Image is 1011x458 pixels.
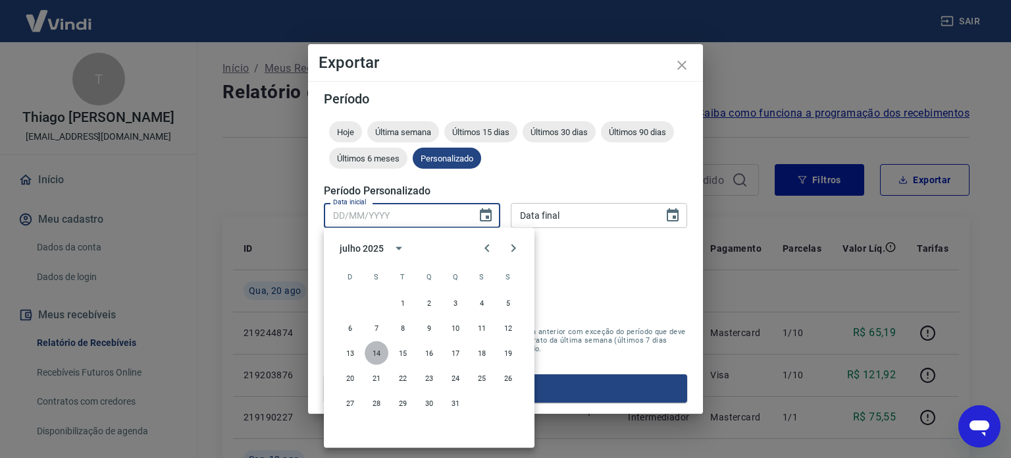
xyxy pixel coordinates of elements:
button: 5 [496,291,520,315]
button: Previous month [474,235,500,262]
button: 2 [417,291,441,315]
button: 20 [338,366,362,390]
button: 8 [391,316,415,340]
button: Choose date [660,202,686,229]
span: sábado [496,264,520,290]
span: Últimos 90 dias [601,127,674,137]
span: sexta-feira [470,264,494,290]
span: segunda-feira [365,264,388,290]
button: 16 [417,341,441,365]
button: 29 [391,391,415,415]
button: 27 [338,391,362,415]
button: Next month [500,235,527,262]
h4: Exportar [319,55,692,71]
div: Últimos 90 dias [601,121,674,142]
span: terça-feira [391,264,415,290]
div: Últimos 30 dias [523,121,596,142]
button: 19 [496,341,520,365]
button: 11 [470,316,494,340]
button: 17 [444,341,467,365]
h5: Período [324,92,687,105]
button: 14 [365,341,388,365]
div: Última semana [367,121,439,142]
button: 25 [470,366,494,390]
span: Última semana [367,127,439,137]
button: 24 [444,366,467,390]
button: 10 [444,316,467,340]
button: 3 [444,291,467,315]
button: 22 [391,366,415,390]
div: Últimos 6 meses [329,148,407,169]
button: 9 [417,316,441,340]
button: 4 [470,291,494,315]
span: Últimos 6 meses [329,154,407,163]
button: 1 [391,291,415,315]
button: 7 [365,316,388,340]
iframe: Botão para abrir a janela de mensagens [958,405,1000,447]
button: 26 [496,366,520,390]
div: julho 2025 [340,241,384,255]
span: Hoje [329,127,362,137]
button: 31 [444,391,467,415]
span: Últimos 30 dias [523,127,596,137]
span: quarta-feira [417,264,441,290]
label: Data inicial [333,197,367,207]
span: domingo [338,264,362,290]
input: DD/MM/YYYY [511,203,654,227]
button: 18 [470,341,494,365]
button: 15 [391,341,415,365]
h5: Período Personalizado [324,185,687,198]
button: 23 [417,366,441,390]
button: 6 [338,316,362,340]
button: 12 [496,316,520,340]
button: 21 [365,366,388,390]
button: 13 [338,341,362,365]
div: Últimos 15 dias [444,121,517,142]
button: 30 [417,391,441,415]
button: 28 [365,391,388,415]
div: Personalizado [413,148,481,169]
button: calendar view is open, switch to year view [388,237,410,260]
div: Hoje [329,121,362,142]
input: DD/MM/YYYY [324,203,467,227]
span: Personalizado [413,154,481,163]
span: quinta-feira [444,264,467,290]
span: Últimos 15 dias [444,127,517,137]
button: close [666,49,698,81]
button: Choose date [473,202,499,229]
